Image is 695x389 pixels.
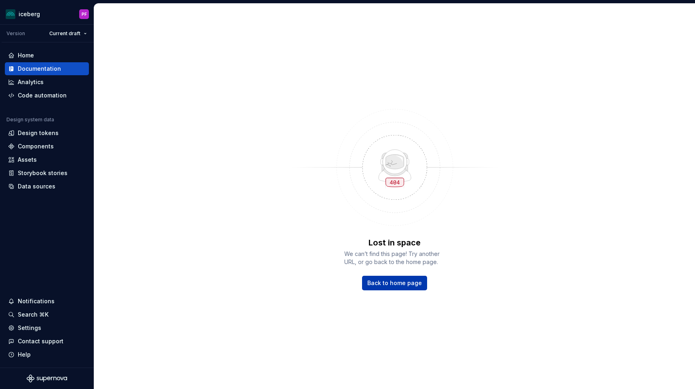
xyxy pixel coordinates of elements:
svg: Supernova Logo [27,374,67,383]
div: Data sources [18,182,55,190]
a: Data sources [5,180,89,193]
a: Code automation [5,89,89,102]
div: Help [18,351,31,359]
button: icebergPF [2,5,92,23]
div: Documentation [18,65,61,73]
div: Notifications [18,297,55,305]
div: iceberg [19,10,40,18]
div: Assets [18,156,37,164]
p: Lost in space [369,237,421,248]
div: Analytics [18,78,44,86]
button: Help [5,348,89,361]
a: Settings [5,321,89,334]
a: Storybook stories [5,167,89,180]
a: Analytics [5,76,89,89]
a: Documentation [5,62,89,75]
div: Design system data [6,116,54,123]
a: Assets [5,153,89,166]
button: Current draft [46,28,91,39]
div: Storybook stories [18,169,67,177]
a: Components [5,140,89,153]
div: Design tokens [18,129,59,137]
a: Home [5,49,89,62]
div: Code automation [18,91,67,99]
div: Search ⌘K [18,311,48,319]
span: Current draft [49,30,80,37]
button: Search ⌘K [5,308,89,321]
a: Back to home page [362,276,427,290]
div: Home [18,51,34,59]
div: Settings [18,324,41,332]
a: Design tokens [5,127,89,140]
button: Notifications [5,295,89,308]
div: Version [6,30,25,37]
div: Components [18,142,54,150]
span: Back to home page [367,279,422,287]
div: PF [82,11,87,17]
img: 418c6d47-6da6-4103-8b13-b5999f8989a1.png [6,9,15,19]
div: Contact support [18,337,63,345]
span: We can’t find this page! Try another URL, or go back to the home page. [344,250,445,266]
button: Contact support [5,335,89,348]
